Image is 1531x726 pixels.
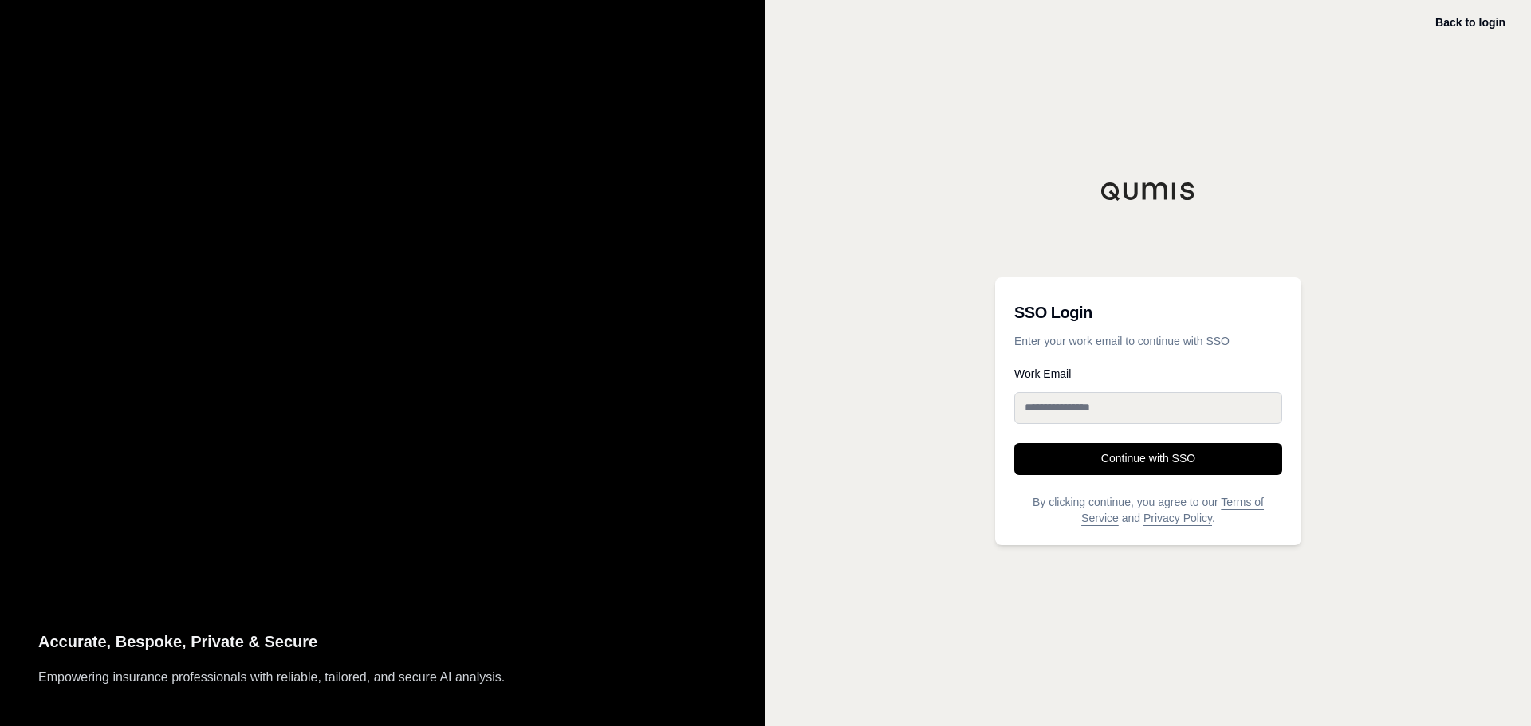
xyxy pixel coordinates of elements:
[1435,16,1505,29] a: Back to login
[1014,443,1282,475] button: Continue with SSO
[1081,496,1264,524] a: Terms of Service
[1014,296,1282,328] h3: SSO Login
[1014,333,1282,349] p: Enter your work email to continue with SSO
[1100,182,1196,201] img: Qumis
[38,629,727,655] p: Accurate, Bespoke, Private & Secure
[1014,494,1282,526] p: By clicking continue, you agree to our and .
[38,667,727,688] p: Empowering insurance professionals with reliable, tailored, and secure AI analysis.
[1014,368,1282,379] label: Work Email
[1143,512,1212,524] a: Privacy Policy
